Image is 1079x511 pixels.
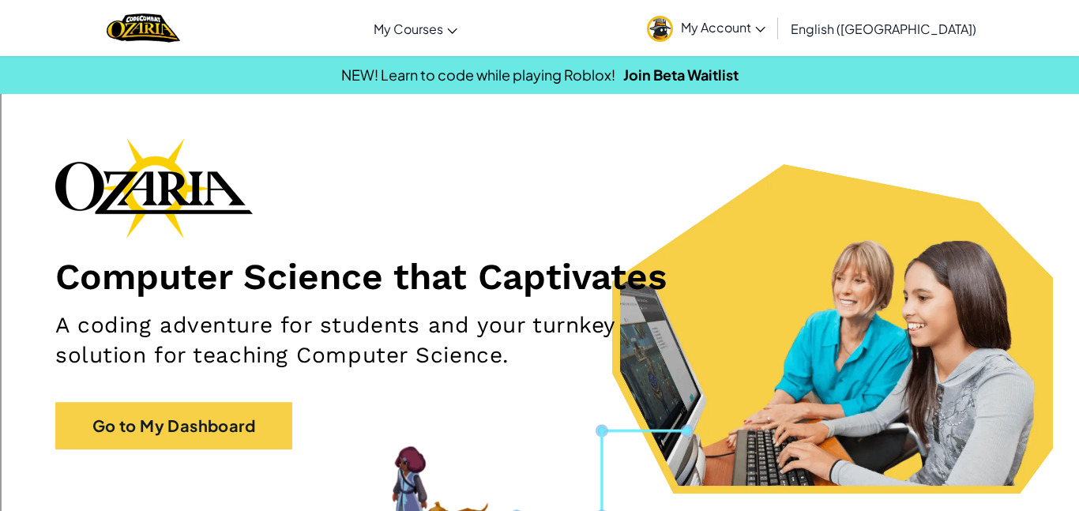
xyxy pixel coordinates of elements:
h2: A coding adventure for students and your turnkey solution for teaching Computer Science. [55,310,704,370]
span: My Courses [374,21,443,37]
img: avatar [647,16,673,42]
span: My Account [681,19,765,36]
a: Go to My Dashboard [55,402,292,449]
h1: Computer Science that Captivates [55,254,1024,299]
a: Join Beta Waitlist [623,66,739,84]
a: My Account [639,3,773,53]
img: Ozaria branding logo [55,137,253,239]
span: NEW! Learn to code while playing Roblox! [341,66,615,84]
img: Home [107,12,180,44]
a: My Courses [366,7,465,50]
a: Ozaria by CodeCombat logo [107,12,180,44]
span: English ([GEOGRAPHIC_DATA]) [791,21,976,37]
a: English ([GEOGRAPHIC_DATA]) [783,7,984,50]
